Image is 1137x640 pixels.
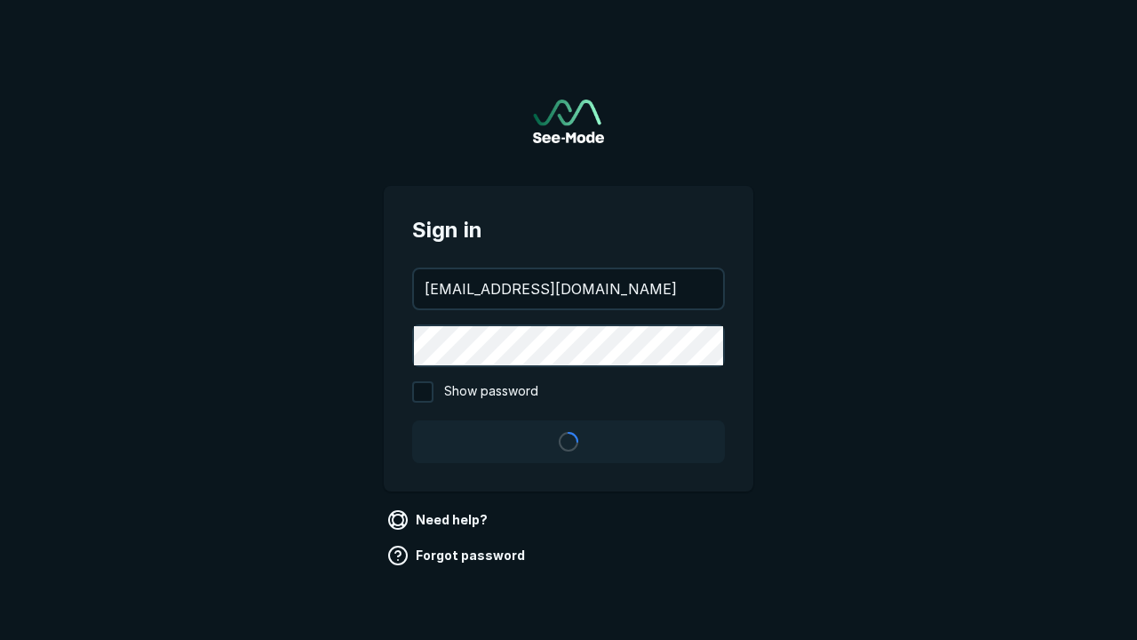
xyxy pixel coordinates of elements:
span: Sign in [412,214,725,246]
img: See-Mode Logo [533,100,604,143]
a: Go to sign in [533,100,604,143]
span: Show password [444,381,538,403]
a: Forgot password [384,541,532,570]
a: Need help? [384,506,495,534]
input: your@email.com [414,269,723,308]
